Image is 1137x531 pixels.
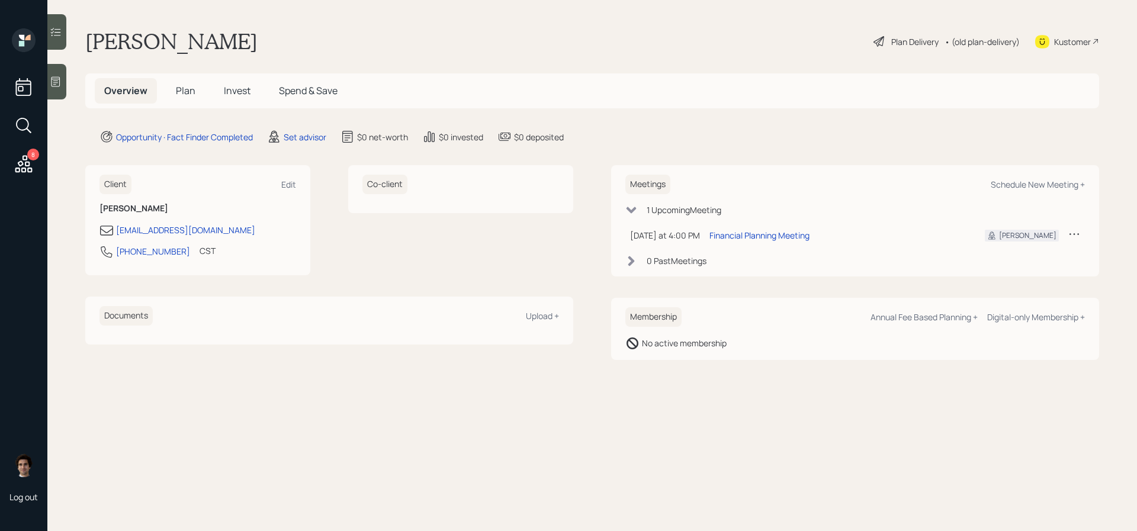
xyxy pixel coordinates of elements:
[104,84,147,97] span: Overview
[945,36,1020,48] div: • (old plan-delivery)
[642,337,727,349] div: No active membership
[625,307,682,327] h6: Membership
[116,245,190,258] div: [PHONE_NUMBER]
[709,229,810,242] div: Financial Planning Meeting
[514,131,564,143] div: $0 deposited
[99,175,131,194] h6: Client
[99,306,153,326] h6: Documents
[647,255,706,267] div: 0 Past Meeting s
[891,36,939,48] div: Plan Delivery
[12,453,36,477] img: harrison-schaefer-headshot-2.png
[116,131,253,143] div: Opportunity · Fact Finder Completed
[176,84,195,97] span: Plan
[27,149,39,160] div: 8
[999,230,1056,241] div: [PERSON_NAME]
[439,131,483,143] div: $0 invested
[647,204,721,216] div: 1 Upcoming Meeting
[281,179,296,190] div: Edit
[526,310,559,321] div: Upload +
[625,175,670,194] h6: Meetings
[9,491,38,503] div: Log out
[871,311,978,323] div: Annual Fee Based Planning +
[200,244,216,257] div: CST
[279,84,338,97] span: Spend & Save
[224,84,250,97] span: Invest
[284,131,326,143] div: Set advisor
[85,28,258,54] h1: [PERSON_NAME]
[116,224,255,236] div: [EMAIL_ADDRESS][DOMAIN_NAME]
[991,179,1085,190] div: Schedule New Meeting +
[99,204,296,214] h6: [PERSON_NAME]
[987,311,1085,323] div: Digital-only Membership +
[630,229,700,242] div: [DATE] at 4:00 PM
[357,131,408,143] div: $0 net-worth
[1054,36,1091,48] div: Kustomer
[362,175,407,194] h6: Co-client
